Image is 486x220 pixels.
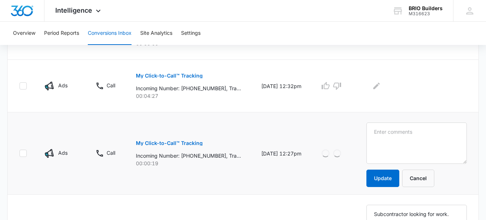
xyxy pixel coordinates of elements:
button: Cancel [402,170,434,187]
button: Edit Comments [371,80,382,92]
p: 00:04:27 [136,92,244,100]
p: My Click-to-Call™ Tracking [136,73,203,78]
button: Update [366,170,399,187]
button: Settings [181,22,201,45]
td: [DATE] 12:27pm [253,112,311,195]
div: account name [409,5,443,11]
p: Ads [58,82,68,89]
button: Period Reports [44,22,79,45]
p: Call [107,82,115,89]
p: Call [107,149,115,157]
p: My Click-to-Call™ Tracking [136,141,203,146]
button: My Click-to-Call™ Tracking [136,134,203,152]
p: Incoming Number: [PHONE_NUMBER], Tracking Number: [PHONE_NUMBER], Ring To: [PHONE_NUMBER], Caller... [136,84,241,92]
button: Conversions Inbox [88,22,132,45]
p: Incoming Number: [PHONE_NUMBER], Tracking Number: [PHONE_NUMBER], Ring To: [PHONE_NUMBER], Caller... [136,152,241,159]
button: Site Analytics [140,22,172,45]
button: Overview [13,22,35,45]
p: 00:00:19 [136,159,244,167]
span: Intelligence [55,7,92,14]
div: account id [409,11,443,16]
button: My Click-to-Call™ Tracking [136,67,203,84]
p: Ads [58,149,68,157]
td: [DATE] 12:32pm [253,60,311,112]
